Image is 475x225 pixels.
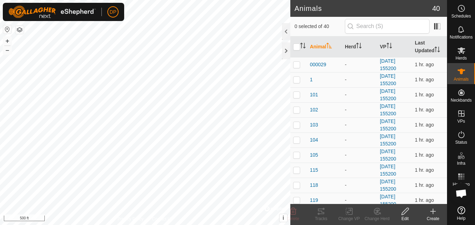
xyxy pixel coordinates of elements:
input: Search (S) [345,19,430,34]
div: - [345,166,374,174]
div: - [345,197,374,204]
span: Sep 12, 2025, 5:53 PM [415,137,434,143]
span: 119 [310,197,318,204]
span: VPs [457,119,465,123]
span: 115 [310,166,318,174]
th: Last Updated [412,36,447,57]
span: Infra [457,161,465,165]
span: Sep 12, 2025, 5:53 PM [415,182,434,188]
div: - [345,61,374,68]
span: 1 [310,76,313,83]
a: [DATE] 155200 [380,164,396,177]
span: Animals [454,77,469,81]
span: Sep 12, 2025, 5:53 PM [415,152,434,158]
a: [DATE] 155200 [380,58,396,71]
span: i [283,215,284,221]
span: Sep 12, 2025, 5:53 PM [415,62,434,67]
div: - [345,121,374,129]
div: - [345,182,374,189]
div: Change Herd [363,216,391,222]
div: Change VP [335,216,363,222]
div: - [345,151,374,159]
button: + [3,37,12,45]
button: Reset Map [3,25,12,34]
div: - [345,91,374,98]
p-sorticon: Activate to sort [356,44,362,49]
span: Sep 12, 2025, 5:38 PM [415,197,434,203]
p-sorticon: Activate to sort [326,44,332,49]
a: [DATE] 155200 [380,103,396,116]
div: Open chat [451,183,472,204]
span: 0 selected of 40 [295,23,345,30]
span: Sep 12, 2025, 5:53 PM [415,122,434,128]
span: Sep 12, 2025, 5:53 PM [415,107,434,112]
a: Contact Us [152,216,173,222]
a: Help [447,204,475,223]
span: Neckbands [451,98,472,102]
h2: Animals [295,4,432,13]
a: [DATE] 155200 [380,179,396,192]
th: Herd [342,36,377,57]
span: Help [457,216,466,220]
p-sorticon: Activate to sort [387,44,392,49]
a: [DATE] 155200 [380,194,396,207]
span: 104 [310,136,318,144]
span: Sep 12, 2025, 5:38 PM [415,77,434,82]
a: [DATE] 155200 [380,118,396,131]
a: Privacy Policy [118,216,144,222]
div: - [345,136,374,144]
span: Status [455,140,467,144]
span: 118 [310,182,318,189]
span: 102 [310,106,318,114]
span: Delete [287,216,299,221]
img: Gallagher Logo [8,6,96,18]
span: DP [109,8,116,16]
th: Animal [307,36,342,57]
div: Tracks [307,216,335,222]
div: Create [419,216,447,222]
button: i [279,214,287,222]
span: Sep 12, 2025, 5:53 PM [415,92,434,97]
span: 103 [310,121,318,129]
span: Sep 12, 2025, 5:53 PM [415,167,434,173]
p-sorticon: Activate to sort [300,44,306,49]
button: Map Layers [15,26,24,34]
span: 105 [310,151,318,159]
a: [DATE] 155200 [380,149,396,162]
div: - [345,76,374,83]
p-sorticon: Activate to sort [434,48,440,53]
div: - [345,106,374,114]
span: Herds [455,56,467,60]
th: VP [377,36,412,57]
button: – [3,46,12,54]
span: Heatmap [453,182,470,186]
a: [DATE] 155200 [380,88,396,101]
div: Edit [391,216,419,222]
span: 40 [432,3,440,14]
span: Schedules [451,14,471,18]
a: [DATE] 155200 [380,73,396,86]
span: 101 [310,91,318,98]
a: [DATE] 155200 [380,134,396,146]
span: Notifications [450,35,473,39]
span: 000029 [310,61,326,68]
